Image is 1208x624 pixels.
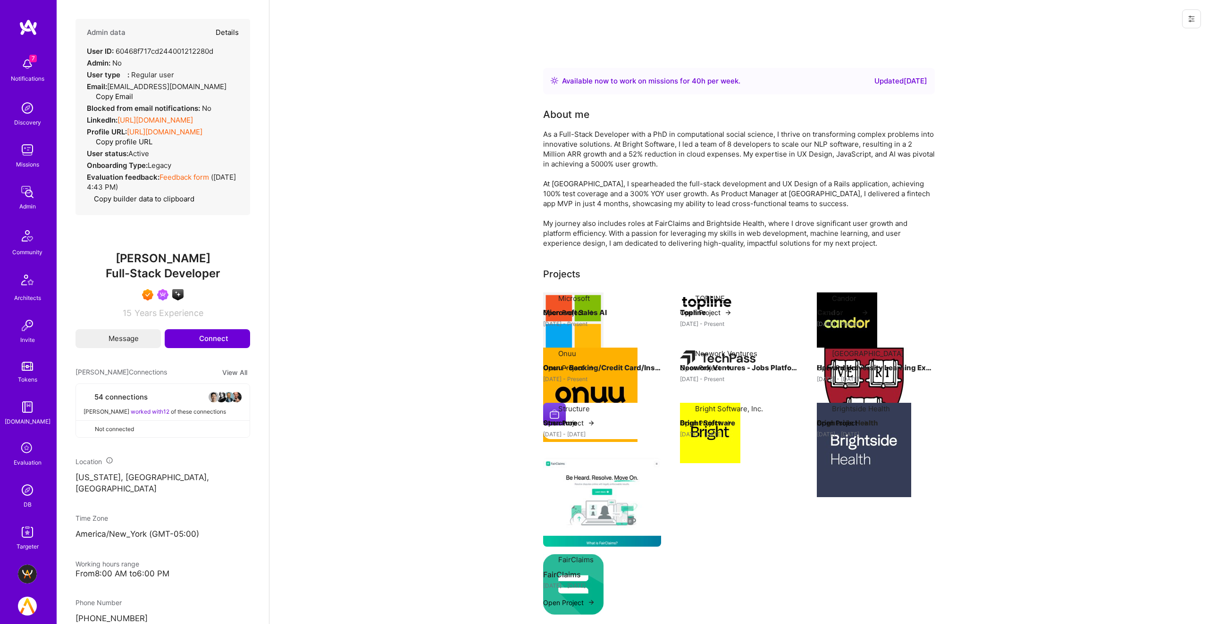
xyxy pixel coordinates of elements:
[89,92,133,101] button: Copy Email
[142,289,153,300] img: Exceptional A.Teamer
[24,499,32,509] div: DB
[14,458,42,467] div: Evaluation
[75,472,250,495] p: [US_STATE], [GEOGRAPHIC_DATA], [GEOGRAPHIC_DATA]
[87,70,129,79] strong: User type :
[75,251,250,266] span: [PERSON_NAME]
[18,316,37,335] img: Invite
[87,116,117,125] strong: LinkedIn:
[75,599,122,607] span: Phone Number
[89,137,152,147] button: Copy profile URL
[861,419,869,427] img: arrow-right
[216,391,227,403] img: avatar
[87,58,122,68] div: No
[87,194,194,204] button: Copy builder data to clipboard
[724,364,732,372] img: arrow-right
[18,374,37,384] div: Tokens
[18,440,36,458] i: icon SelectionTeam
[11,74,44,83] div: Notifications
[120,70,127,77] i: Help
[87,172,239,192] div: ( [DATE] 4:43 PM )
[680,348,756,368] img: Company logo
[587,309,595,316] img: arrow-right
[587,419,595,427] img: arrow-right
[543,418,595,428] button: Open Project
[14,293,41,303] div: Architects
[695,349,757,358] div: Neowork Ventures
[16,565,39,583] a: BuildTeam
[95,424,134,434] span: Not connected
[159,173,209,182] a: Feedback form
[75,560,139,568] span: Working hours range
[5,416,50,426] div: [DOMAIN_NAME]
[874,75,927,87] div: Updated [DATE]
[75,367,167,378] span: [PERSON_NAME] Connections
[18,523,37,541] img: Skill Targeter
[680,417,798,429] h4: Bright Software
[543,374,661,384] div: [DATE] - Present
[87,103,211,113] div: No
[543,267,580,281] div: Projects
[587,599,595,606] img: arrow-right
[562,75,740,87] div: Available now to work on missions for h per week .
[128,149,149,158] span: Active
[75,569,250,579] div: From 8:00 AM to 6:00 PM
[98,335,104,342] i: icon Mail
[208,391,219,403] img: avatar
[18,597,37,616] img: A.Team: internal dev team - join us in developing the A.Team platform
[131,408,169,415] span: worked with 12
[543,568,661,581] h4: FairClaims
[87,104,202,113] strong: Blocked from email notifications:
[543,429,661,439] div: [DATE] - [DATE]
[172,289,184,300] img: A.I. guild
[695,293,725,303] div: TOPLINE
[680,307,798,319] h4: Topline
[87,127,127,136] strong: Profile URL:
[106,266,220,280] span: Full-Stack Developer
[724,419,732,427] img: arrow-right
[216,19,239,46] button: Details
[84,425,91,433] i: icon CloseGray
[87,28,126,37] h4: Admin data
[186,334,195,343] i: icon Connect
[219,367,250,378] button: View All
[680,403,740,463] img: Company logo
[543,348,638,442] img: Company logo
[89,139,96,146] i: icon Copy
[87,47,114,56] strong: User ID:
[75,514,108,522] span: Time Zone
[29,55,37,62] span: 7
[18,398,37,416] img: guide book
[680,363,732,373] button: Open Project
[75,529,250,540] p: America/New_York (GMT-05:00 )
[127,127,202,136] a: [URL][DOMAIN_NAME]
[558,349,576,358] div: Onuu
[84,407,242,416] div: [PERSON_NAME] of these connections
[17,541,39,551] div: Targeter
[817,374,935,384] div: [DATE] - [DATE]
[817,362,935,374] h4: Harvard University Learning Experience Platform
[75,457,250,466] div: Location
[94,392,148,402] span: 54 connections
[832,293,856,303] div: Candor
[89,93,96,100] i: icon Copy
[680,319,798,329] div: [DATE] - Present
[817,429,935,439] div: [DATE] - [DATE]
[84,393,91,400] i: icon Collaborator
[117,116,193,125] a: [URL][DOMAIN_NAME]
[75,383,250,438] button: 54 connectionsavataravataravataravatar[PERSON_NAME] worked with12 of these connectionsNot connected
[543,307,661,319] h4: Microsoft Sales AI
[680,362,798,374] h4: Neowork Ventures - Jobs Platform
[12,247,42,257] div: Community
[587,364,595,372] img: arrow-right
[18,565,37,583] img: BuildTeam
[87,149,128,158] strong: User status:
[680,374,798,384] div: [DATE] - Present
[817,319,935,329] div: [DATE] - Present
[817,403,911,497] img: Company logo
[543,308,595,317] button: Open Project
[543,108,589,122] div: About me
[543,362,661,374] h4: Onuu - Banking/Credit Card/Insurance B2C app
[19,201,36,211] div: Admin
[148,161,171,170] span: legacy
[680,429,798,439] div: [DATE] - [DATE]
